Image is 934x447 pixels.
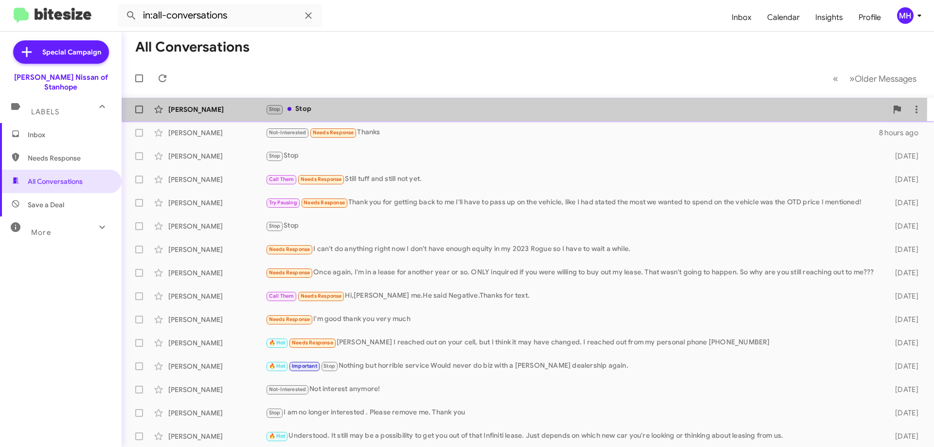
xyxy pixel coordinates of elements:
[266,174,880,185] div: Still tuff and still not yet.
[168,291,266,301] div: [PERSON_NAME]
[880,431,926,441] div: [DATE]
[269,410,281,416] span: Stop
[266,244,880,255] div: I can't do anything right now I don't have enough equity in my 2023 Rogue so I have to wait a while.
[168,408,266,418] div: [PERSON_NAME]
[168,151,266,161] div: [PERSON_NAME]
[269,269,310,276] span: Needs Response
[266,314,880,325] div: I'm good thank you very much
[827,69,844,89] button: Previous
[31,107,59,116] span: Labels
[31,228,51,237] span: More
[880,408,926,418] div: [DATE]
[168,175,266,184] div: [PERSON_NAME]
[889,7,923,24] button: MH
[168,361,266,371] div: [PERSON_NAME]
[880,291,926,301] div: [DATE]
[269,433,286,439] span: 🔥 Hot
[849,72,855,85] span: »
[269,386,306,393] span: Not-Interested
[880,151,926,161] div: [DATE]
[851,3,889,32] a: Profile
[168,431,266,441] div: [PERSON_NAME]
[313,129,354,136] span: Needs Response
[266,430,880,442] div: Understood. It still may be a possibility to get you out of that Infiniti lease. Just depends on ...
[880,245,926,254] div: [DATE]
[323,363,335,369] span: Stop
[168,338,266,348] div: [PERSON_NAME]
[301,176,342,182] span: Needs Response
[28,130,110,140] span: Inbox
[168,105,266,114] div: [PERSON_NAME]
[168,128,266,138] div: [PERSON_NAME]
[880,175,926,184] div: [DATE]
[269,246,310,252] span: Needs Response
[266,127,879,138] div: Thanks
[135,39,250,55] h1: All Conversations
[269,293,294,299] span: Call Them
[269,129,306,136] span: Not-Interested
[827,69,922,89] nav: Page navigation example
[42,47,101,57] span: Special Campaign
[292,340,333,346] span: Needs Response
[28,153,110,163] span: Needs Response
[724,3,759,32] a: Inbox
[13,40,109,64] a: Special Campaign
[168,385,266,394] div: [PERSON_NAME]
[880,338,926,348] div: [DATE]
[266,290,880,302] div: Hi,[PERSON_NAME] me.He said Negative.Thanks for text.
[844,69,922,89] button: Next
[269,176,294,182] span: Call Them
[168,315,266,324] div: [PERSON_NAME]
[269,153,281,159] span: Stop
[269,199,297,206] span: Try Pausing
[880,315,926,324] div: [DATE]
[269,106,281,112] span: Stop
[266,267,880,278] div: Once again, I'm in a lease for another year or so. ONLY inquired if you were willing to buy out m...
[266,104,887,115] div: Stop
[301,293,342,299] span: Needs Response
[266,337,880,348] div: [PERSON_NAME] I reached out on your cell, but I think it may have changed. I reached out from my ...
[266,197,880,208] div: Thank you for getting back to me I'll have to pass up on the vehicle, like I had stated the most ...
[880,198,926,208] div: [DATE]
[879,128,926,138] div: 8 hours ago
[266,407,880,418] div: I am no longer interested . Please remove me. Thank you
[266,220,880,232] div: Stop
[880,221,926,231] div: [DATE]
[292,363,317,369] span: Important
[266,384,880,395] div: Not interest anymore!
[808,3,851,32] a: Insights
[168,198,266,208] div: [PERSON_NAME]
[897,7,914,24] div: MH
[269,363,286,369] span: 🔥 Hot
[28,200,64,210] span: Save a Deal
[304,199,345,206] span: Needs Response
[269,340,286,346] span: 🔥 Hot
[880,361,926,371] div: [DATE]
[833,72,838,85] span: «
[28,177,83,186] span: All Conversations
[269,316,310,322] span: Needs Response
[168,245,266,254] div: [PERSON_NAME]
[168,268,266,278] div: [PERSON_NAME]
[855,73,916,84] span: Older Messages
[266,360,880,372] div: Nothing but horrible service Would never do biz with a [PERSON_NAME] dealership again.
[118,4,322,27] input: Search
[880,385,926,394] div: [DATE]
[880,268,926,278] div: [DATE]
[266,150,880,161] div: Stop
[759,3,808,32] a: Calendar
[269,223,281,229] span: Stop
[168,221,266,231] div: [PERSON_NAME]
